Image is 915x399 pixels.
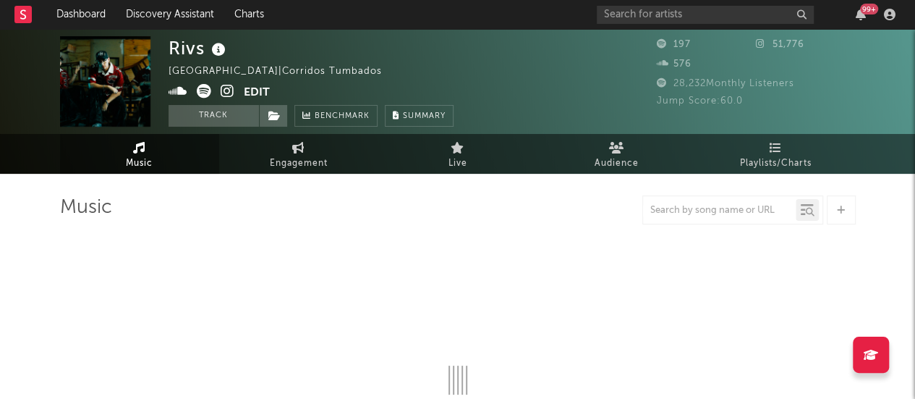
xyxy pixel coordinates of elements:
a: Live [378,134,537,174]
a: Music [60,134,219,174]
span: 51,776 [756,40,804,49]
span: 28,232 Monthly Listeners [657,79,794,88]
input: Search by song name or URL [643,205,796,217]
button: Track [169,105,259,127]
a: Engagement [219,134,378,174]
span: Engagement [270,155,328,172]
span: Live [448,155,467,172]
span: 576 [657,59,691,69]
span: Jump Score: 60.0 [657,96,743,106]
a: Playlists/Charts [697,134,856,174]
button: 99+ [856,9,866,20]
button: Summary [385,105,454,127]
div: [GEOGRAPHIC_DATA] | Corridos Tumbados [169,63,399,80]
input: Search for artists [597,6,814,24]
div: Rivs [169,36,229,60]
div: 99 + [860,4,878,14]
a: Audience [537,134,697,174]
a: Benchmark [294,105,378,127]
button: Edit [244,84,270,102]
span: Music [126,155,153,172]
span: Audience [595,155,639,172]
span: Benchmark [315,108,370,125]
span: Playlists/Charts [740,155,812,172]
span: 197 [657,40,691,49]
span: Summary [403,112,446,120]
